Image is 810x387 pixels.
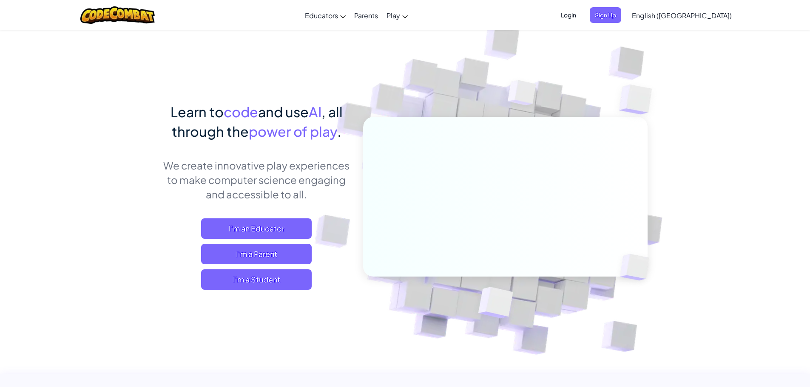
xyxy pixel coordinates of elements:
[590,7,621,23] button: Sign Up
[632,11,732,20] span: English ([GEOGRAPHIC_DATA])
[224,103,258,120] span: code
[201,269,312,290] button: I'm a Student
[249,123,337,140] span: power of play
[556,7,581,23] button: Login
[80,6,155,24] img: CodeCombat logo
[337,123,341,140] span: .
[171,103,224,120] span: Learn to
[201,244,312,264] a: I'm a Parent
[605,236,669,298] img: Overlap cubes
[350,4,382,27] a: Parents
[309,103,321,120] span: AI
[382,4,412,27] a: Play
[258,103,309,120] span: and use
[163,158,350,201] p: We create innovative play experiences to make computer science engaging and accessible to all.
[628,4,736,27] a: English ([GEOGRAPHIC_DATA])
[305,11,338,20] span: Educators
[201,218,312,239] a: I'm an Educator
[301,4,350,27] a: Educators
[387,11,400,20] span: Play
[602,64,676,136] img: Overlap cubes
[492,63,553,127] img: Overlap cubes
[457,269,533,339] img: Overlap cubes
